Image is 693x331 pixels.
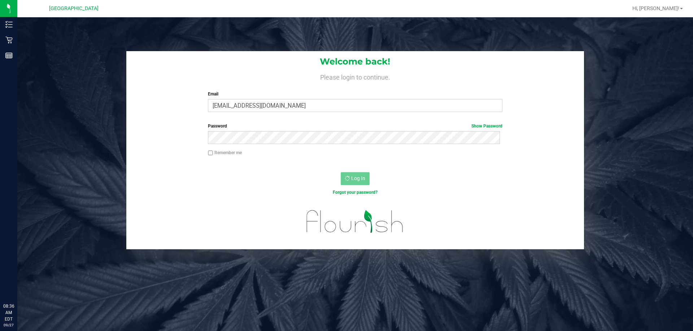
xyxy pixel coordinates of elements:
[208,124,227,129] span: Password
[126,57,584,66] h1: Welcome back!
[49,5,99,12] span: [GEOGRAPHIC_DATA]
[5,52,13,59] inline-svg: Reports
[3,322,14,328] p: 09/27
[341,172,370,185] button: Log In
[333,190,378,195] a: Forgot your password?
[351,175,365,181] span: Log In
[5,36,13,44] inline-svg: Retail
[5,21,13,28] inline-svg: Inventory
[632,5,679,11] span: Hi, [PERSON_NAME]!
[126,72,584,81] h4: Please login to continue.
[298,203,412,240] img: flourish_logo.svg
[471,124,502,129] a: Show Password
[208,149,242,156] label: Remember me
[208,151,213,156] input: Remember me
[3,303,14,322] p: 08:36 AM EDT
[208,91,502,97] label: Email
